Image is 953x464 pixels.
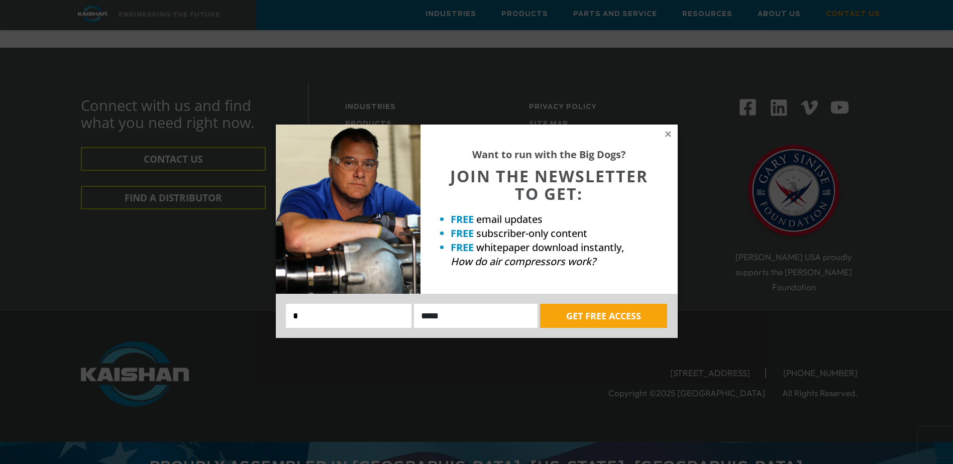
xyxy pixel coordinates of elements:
[451,212,474,226] strong: FREE
[286,304,412,328] input: Name:
[540,304,667,328] button: GET FREE ACCESS
[451,226,474,240] strong: FREE
[450,165,648,204] span: JOIN THE NEWSLETTER TO GET:
[414,304,538,328] input: Email
[451,255,596,268] em: How do air compressors work?
[476,226,587,240] span: subscriber-only content
[664,130,673,139] button: Close
[476,241,624,254] span: whitepaper download instantly,
[472,148,626,161] strong: Want to run with the Big Dogs?
[476,212,543,226] span: email updates
[451,241,474,254] strong: FREE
